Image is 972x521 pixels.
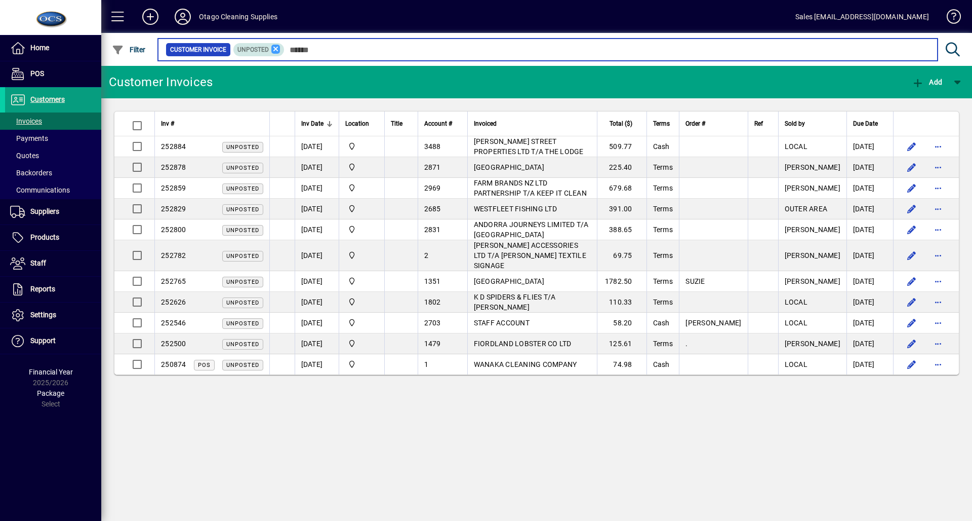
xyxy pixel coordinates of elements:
span: Central [345,224,378,235]
button: Profile [167,8,199,26]
a: Settings [5,303,101,328]
span: . [685,340,687,348]
span: WESTFLEET FISHING LTD [474,205,557,213]
span: Central [345,182,378,194]
button: Add [134,8,167,26]
a: Support [5,328,101,354]
span: Unposted [226,227,259,234]
span: Order # [685,118,705,129]
span: Central [345,276,378,287]
span: Sold by [785,118,805,129]
button: More options [930,315,946,331]
span: 252829 [161,205,186,213]
span: 2703 [424,319,441,327]
span: Financial Year [29,368,73,376]
span: Unposted [237,46,269,53]
span: Communications [10,186,70,194]
span: 252782 [161,251,186,259]
td: [DATE] [846,333,893,354]
td: [DATE] [295,157,339,178]
td: [DATE] [846,157,893,178]
td: [DATE] [295,271,339,292]
span: LOCAL [785,298,807,306]
td: 509.77 [597,136,646,157]
a: Suppliers [5,199,101,225]
td: 69.75 [597,240,646,271]
span: 2969 [424,184,441,192]
span: Cash [653,360,670,368]
span: Central [345,317,378,328]
span: WANAKA CLEANING COMPANY [474,360,577,368]
span: Staff [30,259,46,267]
div: Invoiced [474,118,591,129]
button: More options [930,273,946,289]
td: [DATE] [295,313,339,333]
span: STAFF ACCOUNT [474,319,530,327]
span: 252878 [161,163,186,171]
div: Inv # [161,118,263,129]
button: Edit [904,336,920,352]
span: 252546 [161,319,186,327]
button: Edit [904,294,920,310]
span: [PERSON_NAME] [785,163,840,171]
div: Sales [EMAIL_ADDRESS][DOMAIN_NAME] [795,9,929,25]
td: [DATE] [846,178,893,199]
a: Knowledge Base [939,2,959,35]
td: [DATE] [846,354,893,375]
button: More options [930,294,946,310]
div: Title [391,118,412,129]
td: [DATE] [846,271,893,292]
button: More options [930,201,946,217]
button: More options [930,221,946,238]
button: More options [930,336,946,352]
td: [DATE] [846,240,893,271]
span: ANDORRA JOURNEYS LIMITED T/A [GEOGRAPHIC_DATA] [474,220,589,239]
span: 252884 [161,142,186,151]
div: Ref [754,118,772,129]
span: Central [345,338,378,349]
td: [DATE] [295,333,339,354]
span: POS [198,362,211,368]
td: 1782.50 [597,271,646,292]
span: Central [345,141,378,152]
span: Invoices [10,117,42,125]
a: Home [5,35,101,61]
span: Reports [30,285,55,293]
span: Terms [653,118,670,129]
div: Due Date [853,118,887,129]
td: 679.68 [597,178,646,199]
td: 125.61 [597,333,646,354]
span: FIORDLAND LOBSTER CO LTD [474,340,572,348]
button: Edit [904,356,920,373]
a: Staff [5,251,101,276]
span: 1351 [424,277,441,285]
span: Cash [653,319,670,327]
span: 1 [424,360,428,368]
span: Unposted [226,185,259,192]
span: [GEOGRAPHIC_DATA] [474,163,544,171]
span: Unposted [226,300,259,306]
button: Edit [904,221,920,238]
button: Edit [904,201,920,217]
span: Ref [754,118,763,129]
span: Account # [424,118,452,129]
span: Inv # [161,118,174,129]
span: [PERSON_NAME] [785,184,840,192]
span: 252765 [161,277,186,285]
span: 252500 [161,340,186,348]
span: [PERSON_NAME] [785,251,840,259]
td: [DATE] [295,354,339,375]
span: Terms [653,277,673,285]
span: Terms [653,184,673,192]
button: More options [930,138,946,155]
span: Invoiced [474,118,497,129]
span: 250874 [161,360,186,368]
span: Unposted [226,341,259,348]
span: FARM BRANDS NZ LTD PARTNERSHIP T/A KEEP IT CLEAN [474,179,587,197]
mat-chip: Customer Invoice Status: Unposted [233,43,285,56]
div: Location [345,118,378,129]
span: 252859 [161,184,186,192]
a: Quotes [5,147,101,164]
a: Communications [5,181,101,199]
span: K D SPIDERS & FLIES T/A [PERSON_NAME] [474,293,556,311]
